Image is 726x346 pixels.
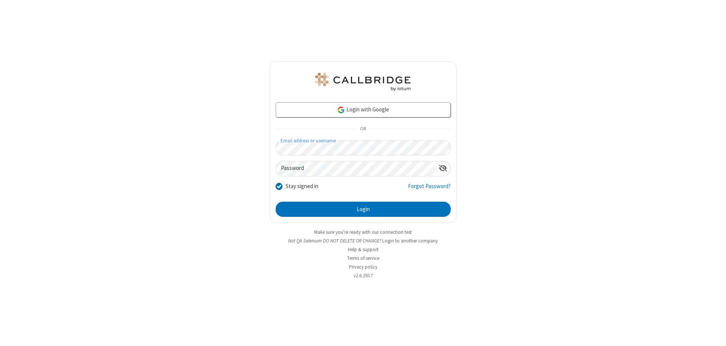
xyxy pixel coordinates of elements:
input: Password [276,161,436,176]
a: Forgot Password? [408,182,451,196]
li: v2.6.350.7 [270,272,457,279]
a: Make sure you're ready with our connection test [314,229,412,235]
div: Show password [436,161,450,175]
button: Login [276,202,451,217]
li: Not QA Selenium DO NOT DELETE OR CHANGE? [270,237,457,244]
button: Login to another company [382,237,438,244]
a: Login with Google [276,102,451,117]
label: Stay signed in [285,182,318,191]
input: Email address or username [276,141,451,155]
a: Terms of service [347,255,379,261]
iframe: Chat [707,326,720,341]
img: google-icon.png [337,106,345,114]
img: QA Selenium DO NOT DELETE OR CHANGE [314,73,412,91]
a: Help & support [348,246,379,253]
a: Privacy policy [349,264,377,270]
span: OR [357,124,369,134]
